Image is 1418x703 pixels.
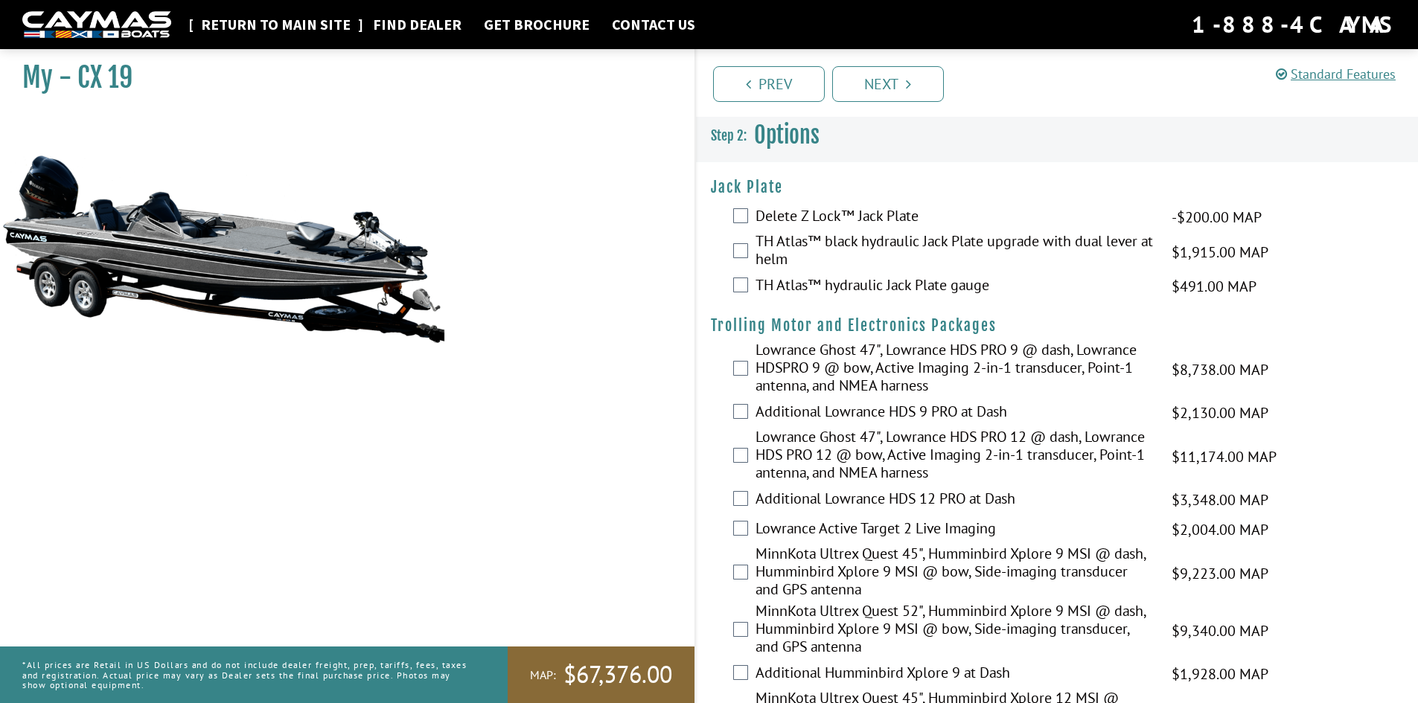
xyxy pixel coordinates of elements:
[530,667,556,683] span: MAP:
[756,402,1153,424] label: Additional Lowrance HDS 9 PRO at Dash
[756,519,1153,541] label: Lowrance Active Target 2 Live Imaging
[756,341,1153,398] label: Lowrance Ghost 47", Lowrance HDS PRO 9 @ dash, Lowrance HDSPRO 9 @ bow, Active Imaging 2-in-1 tra...
[22,61,657,94] h1: My - CX 19
[1172,402,1268,424] span: $2,130.00 MAP
[194,15,358,34] a: Return to main site
[1172,359,1268,381] span: $8,738.00 MAP
[1172,519,1268,541] span: $2,004.00 MAP
[756,664,1153,685] label: Additional Humminbird Xplore 9 at Dash
[22,652,474,697] p: *All prices are Retail in US Dollars and do not include dealer freight, prep, tariffs, fees, taxe...
[756,428,1153,485] label: Lowrance Ghost 47", Lowrance HDS PRO 12 @ dash, Lowrance HDS PRO 12 @ bow, Active Imaging 2-in-1 ...
[1172,620,1268,642] span: $9,340.00 MAP
[22,11,171,39] img: white-logo-c9c8dbefe5ff5ceceb0f0178aa75bf4bb51f6bca0971e226c86eb53dfe498488.png
[1192,8,1396,41] div: 1-888-4CAYMAS
[711,316,1404,335] h4: Trolling Motor and Electronics Packages
[756,232,1153,272] label: TH Atlas™ black hydraulic Jack Plate upgrade with dual lever at helm
[756,276,1153,298] label: TH Atlas™ hydraulic Jack Plate gauge
[563,659,672,690] span: $67,376.00
[756,489,1153,511] label: Additional Lowrance HDS 12 PRO at Dash
[756,545,1153,602] label: MinnKota Ultrex Quest 45", Humminbird Xplore 9 MSI @ dash, Humminbird Xplore 9 MSI @ bow, Side-im...
[365,15,469,34] a: Find Dealer
[1276,65,1396,83] a: Standard Features
[604,15,703,34] a: Contact Us
[756,602,1153,659] label: MinnKota Ultrex Quest 52", Humminbird Xplore 9 MSI @ dash, Humminbird Xplore 9 MSI @ bow, Side-im...
[756,207,1153,228] label: Delete Z Lock™ Jack Plate
[1172,489,1268,511] span: $3,348.00 MAP
[1172,663,1268,685] span: $1,928.00 MAP
[508,646,694,703] a: MAP:$67,376.00
[1172,446,1277,468] span: $11,174.00 MAP
[711,178,1404,196] h4: Jack Plate
[832,66,944,102] a: Next
[1172,241,1268,263] span: $1,915.00 MAP
[476,15,597,34] a: Get Brochure
[1172,275,1256,298] span: $491.00 MAP
[713,66,825,102] a: Prev
[1172,562,1268,585] span: $9,223.00 MAP
[1172,206,1262,228] span: -$200.00 MAP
